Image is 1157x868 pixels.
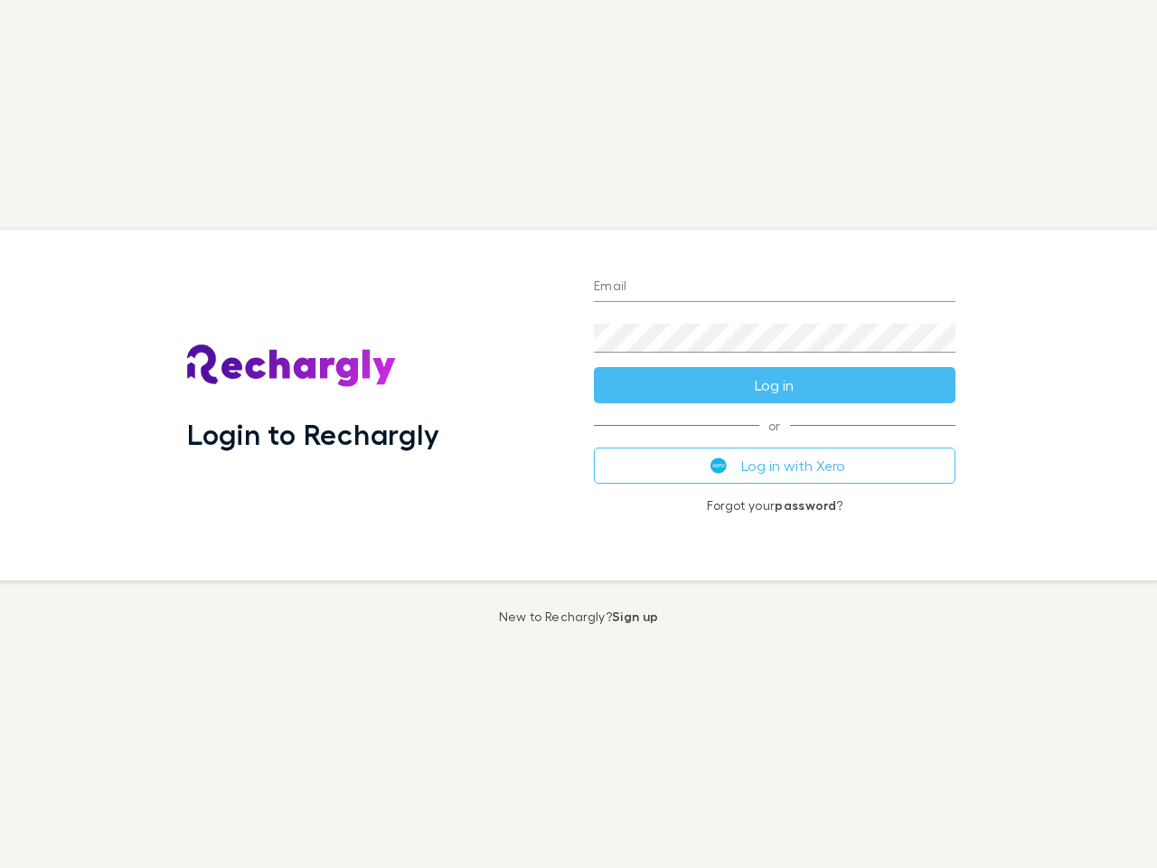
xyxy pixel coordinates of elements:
a: password [775,497,836,513]
span: or [594,425,955,426]
p: New to Rechargly? [499,609,659,624]
button: Log in [594,367,955,403]
img: Xero's logo [710,458,727,474]
p: Forgot your ? [594,498,955,513]
button: Log in with Xero [594,448,955,484]
h1: Login to Rechargly [187,417,439,451]
a: Sign up [612,609,658,624]
img: Rechargly's Logo [187,344,397,388]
